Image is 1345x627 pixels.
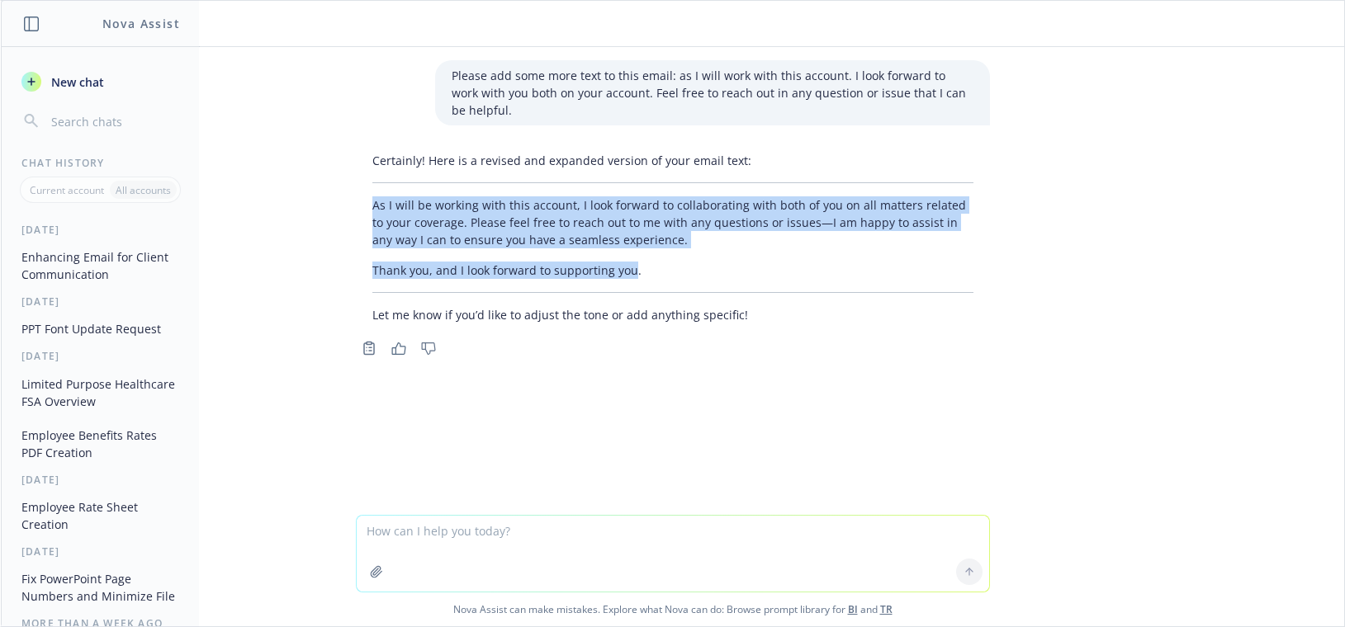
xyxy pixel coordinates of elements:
[48,73,104,91] span: New chat
[2,544,199,559] div: [DATE]
[415,337,442,360] button: Thumbs down
[2,473,199,487] div: [DATE]
[7,592,1338,626] span: Nova Assist can make mistakes. Explore what Nova can do: Browse prompt library for and
[2,223,199,237] div: [DATE]
[372,152,973,169] p: Certainly! Here is a revised and expanded version of your email text:
[48,110,179,133] input: Search chats
[102,15,180,32] h1: Nova Assist
[452,67,973,119] p: Please add some more text to this email: as I will work with this account. I look forward to work...
[372,196,973,248] p: As I will be working with this account, I look forward to collaborating with both of you on all m...
[30,183,104,197] p: Current account
[2,156,199,170] div: Chat History
[362,341,377,356] svg: Copy to clipboard
[848,602,858,616] a: BI
[880,602,893,616] a: TR
[15,243,186,288] button: Enhancing Email for Client Communication
[15,315,186,342] button: PPT Font Update Request
[15,493,186,538] button: Employee Rate Sheet Creation
[15,370,186,415] button: Limited Purpose Healthcare FSA Overview
[15,67,186,97] button: New chat
[372,262,973,279] p: Thank you, and I look forward to supporting you.
[15,565,186,610] button: Fix PowerPoint Page Numbers and Minimize File
[372,306,973,323] p: Let me know if you’d like to adjust the tone or add anything specific!
[15,422,186,466] button: Employee Benefits Rates PDF Creation
[2,295,199,309] div: [DATE]
[116,183,171,197] p: All accounts
[2,349,199,363] div: [DATE]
